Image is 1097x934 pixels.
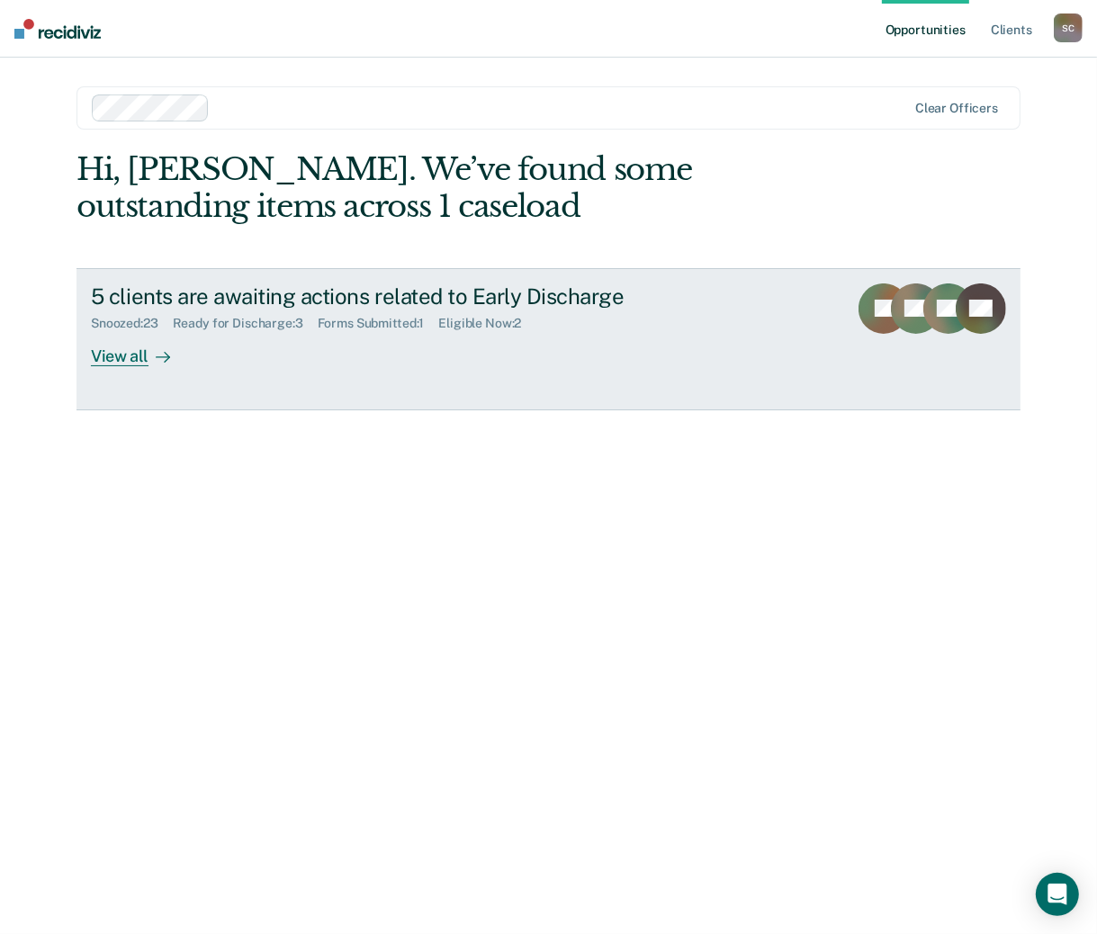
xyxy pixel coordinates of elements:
div: Snoozed : 23 [91,316,173,331]
div: Eligible Now : 2 [438,316,535,331]
div: Clear officers [915,101,998,116]
a: 5 clients are awaiting actions related to Early DischargeSnoozed:23Ready for Discharge:3Forms Sub... [76,268,1021,410]
div: Open Intercom Messenger [1036,873,1079,916]
button: SC [1054,13,1083,42]
div: S C [1054,13,1083,42]
div: 5 clients are awaiting actions related to Early Discharge [91,283,723,310]
img: Recidiviz [14,19,101,39]
div: Forms Submitted : 1 [318,316,439,331]
div: View all [91,331,192,366]
div: Ready for Discharge : 3 [173,316,318,331]
div: Hi, [PERSON_NAME]. We’ve found some outstanding items across 1 caseload [76,151,832,225]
